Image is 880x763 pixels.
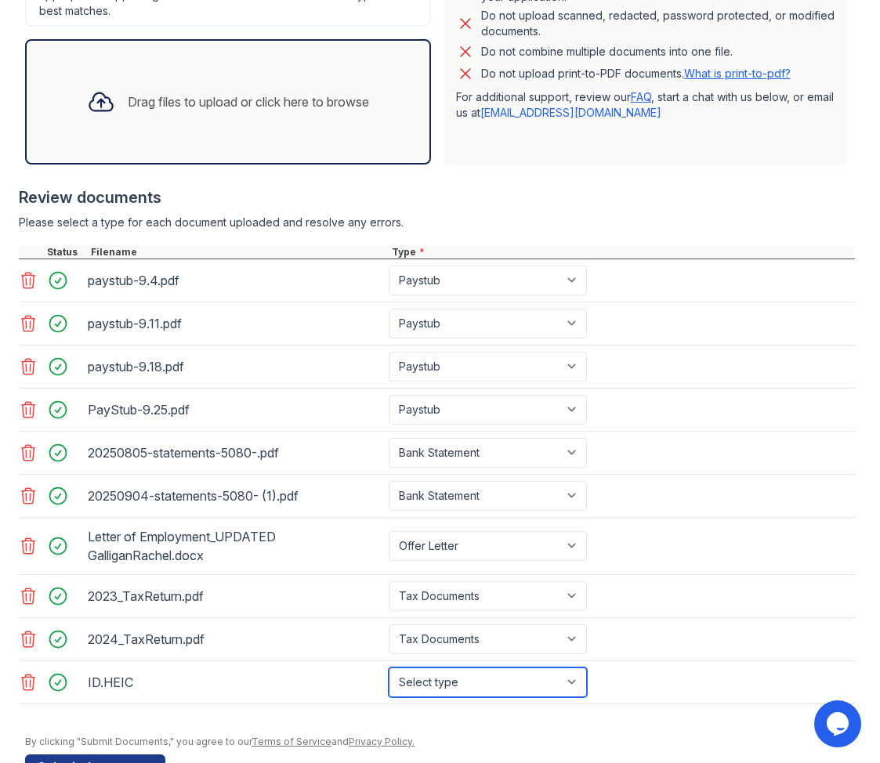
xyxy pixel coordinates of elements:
div: 20250805-statements-5080-.pdf [88,440,382,465]
div: Please select a type for each document uploaded and resolve any errors. [19,215,855,230]
div: Do not combine multiple documents into one file. [481,42,733,61]
div: Review documents [19,186,855,208]
div: Drag files to upload or click here to browse [128,92,369,111]
div: By clicking "Submit Documents," you agree to our and [25,736,855,748]
a: Privacy Policy. [349,736,415,747]
div: ID.HEIC [88,670,382,695]
a: [EMAIL_ADDRESS][DOMAIN_NAME] [480,106,661,119]
p: Do not upload print-to-PDF documents. [481,66,791,81]
div: 2023_TaxReturn.pdf [88,584,382,609]
div: paystub-9.4.pdf [88,268,382,293]
iframe: chat widget [814,700,864,747]
div: paystub-9.11.pdf [88,311,382,336]
div: PayStub-9.25.pdf [88,397,382,422]
div: Filename [88,246,389,259]
div: Status [44,246,88,259]
div: Type [389,246,855,259]
p: For additional support, review our , start a chat with us below, or email us at [456,89,837,121]
a: FAQ [631,90,651,103]
div: Do not upload scanned, redacted, password protected, or modified documents. [481,8,837,39]
div: paystub-9.18.pdf [88,354,382,379]
div: 2024_TaxReturn.pdf [88,627,382,652]
a: What is print-to-pdf? [684,67,791,80]
div: 20250904-statements-5080- (1).pdf [88,483,382,508]
a: Terms of Service [252,736,331,747]
div: Letter of Employment_UPDATED GalliganRachel.docx [88,524,382,568]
